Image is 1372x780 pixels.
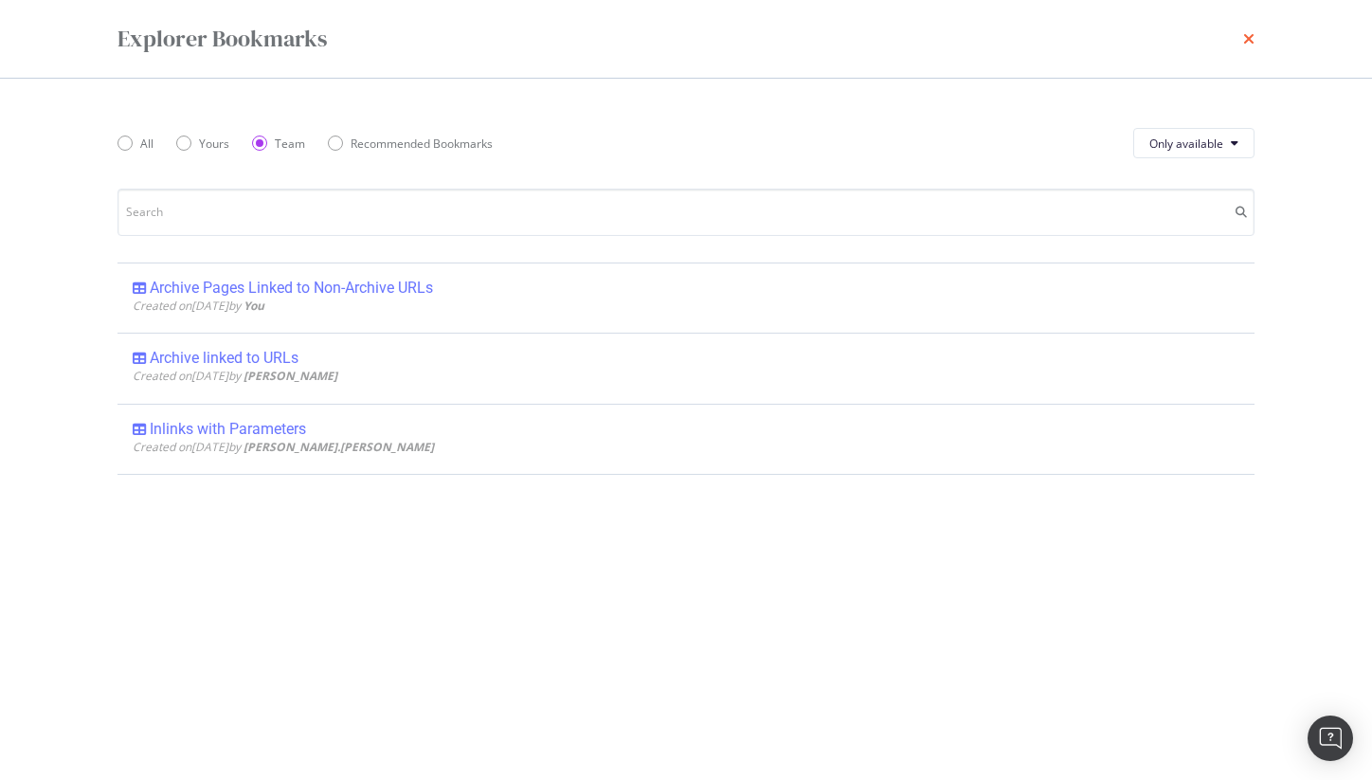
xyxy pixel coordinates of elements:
div: Explorer Bookmarks [117,23,327,55]
div: All [140,136,153,152]
div: All [117,136,153,152]
div: Team [252,136,305,152]
b: You [244,298,264,314]
span: Created on [DATE] by [133,439,434,455]
div: times [1243,23,1255,55]
b: [PERSON_NAME] [244,368,337,384]
input: Search [117,189,1255,236]
span: Created on [DATE] by [133,368,337,384]
span: Created on [DATE] by [133,298,264,314]
div: Inlinks with Parameters [150,420,306,439]
div: Open Intercom Messenger [1308,716,1353,761]
span: Only available [1149,136,1223,152]
button: Only available [1133,128,1255,158]
div: Yours [176,136,229,152]
div: Archive Pages Linked to Non-Archive URLs [150,279,433,298]
div: Archive linked to URLs [150,349,298,368]
div: Recommended Bookmarks [328,136,493,152]
div: Recommended Bookmarks [351,136,493,152]
div: Yours [199,136,229,152]
div: Team [275,136,305,152]
b: [PERSON_NAME].[PERSON_NAME] [244,439,434,455]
